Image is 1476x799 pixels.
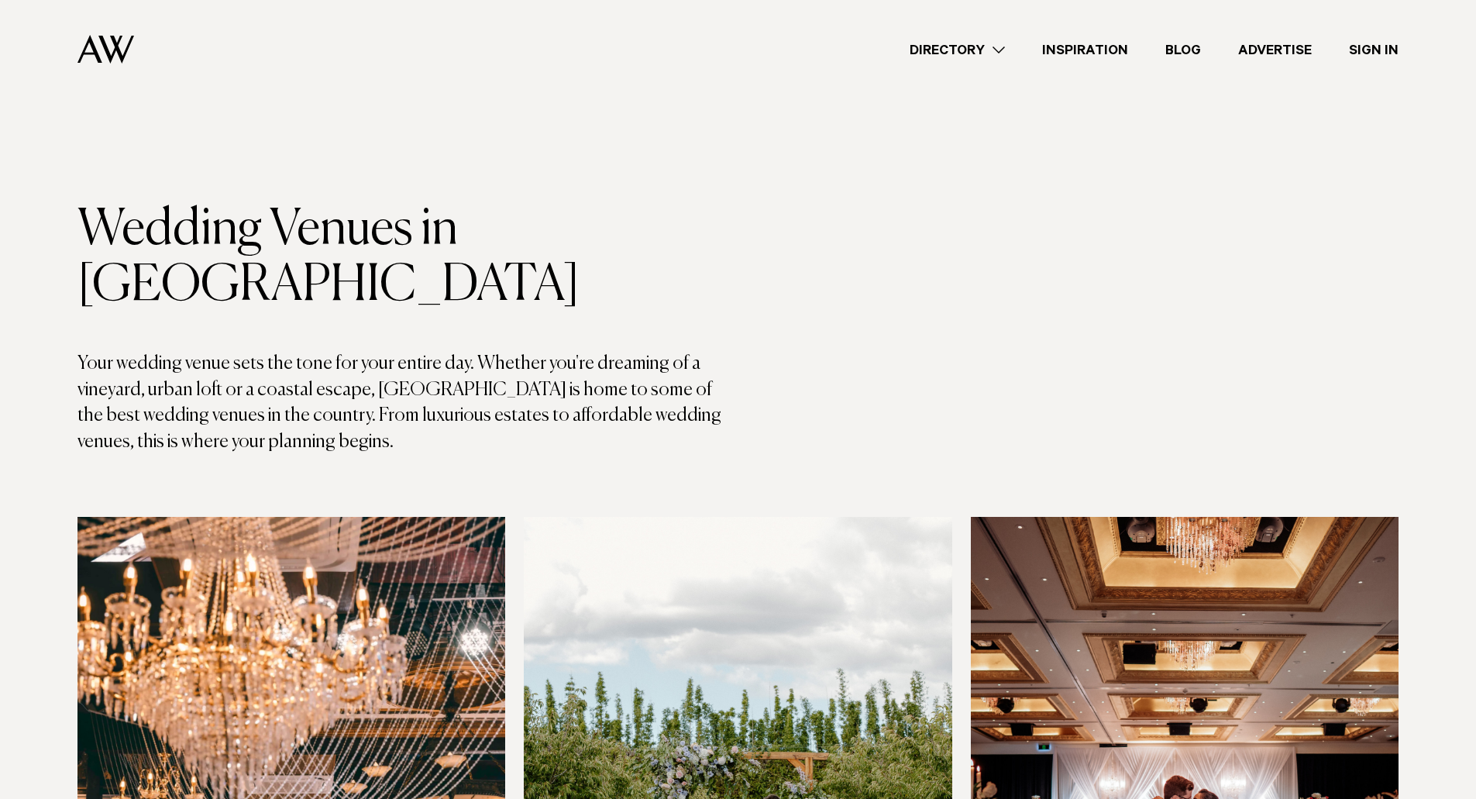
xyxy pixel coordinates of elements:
[1330,40,1417,60] a: Sign In
[77,35,134,64] img: Auckland Weddings Logo
[891,40,1024,60] a: Directory
[77,351,738,455] p: Your wedding venue sets the tone for your entire day. Whether you're dreaming of a vineyard, urba...
[1220,40,1330,60] a: Advertise
[1147,40,1220,60] a: Blog
[77,202,738,314] h1: Wedding Venues in [GEOGRAPHIC_DATA]
[1024,40,1147,60] a: Inspiration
